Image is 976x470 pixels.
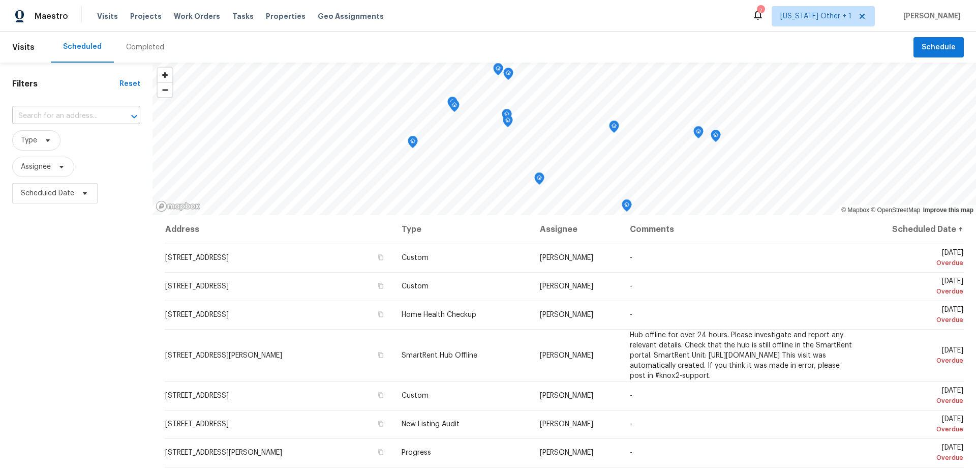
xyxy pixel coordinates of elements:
span: Custom [402,392,429,399]
span: [PERSON_NAME] [540,352,593,359]
span: [DATE] [869,278,963,297]
span: New Listing Audit [402,421,460,428]
button: Copy Address [376,281,385,290]
div: Overdue [869,396,963,406]
div: Map marker [693,126,704,142]
span: Properties [266,11,306,21]
span: [DATE] [869,347,963,366]
span: - [630,311,632,318]
div: Reset [119,79,140,89]
div: Map marker [534,172,544,188]
div: Map marker [408,136,418,152]
span: Scheduled Date [21,188,74,198]
button: Open [127,109,141,124]
span: Geo Assignments [318,11,384,21]
button: Zoom out [158,82,172,97]
button: Copy Address [376,253,385,262]
a: Mapbox [841,207,869,214]
span: Work Orders [174,11,220,21]
span: [DATE] [869,387,963,406]
div: Map marker [609,121,619,136]
div: Overdue [869,424,963,434]
th: Assignee [532,215,621,244]
span: Custom [402,283,429,290]
div: Map marker [493,63,503,79]
span: SmartRent Hub Offline [402,352,477,359]
span: [DATE] [869,416,963,434]
span: [PERSON_NAME] [540,421,593,428]
span: [DATE] [869,306,963,325]
th: Type [393,215,532,244]
span: [US_STATE] Other + 1 [780,11,851,21]
span: Zoom out [158,83,172,97]
div: Overdue [869,258,963,268]
button: Zoom in [158,68,172,82]
button: Schedule [913,37,964,58]
th: Comments [622,215,862,244]
button: Copy Address [376,419,385,428]
button: Copy Address [376,391,385,400]
span: [STREET_ADDRESS] [165,311,229,318]
span: [STREET_ADDRESS][PERSON_NAME] [165,352,282,359]
button: Copy Address [376,350,385,360]
span: [STREET_ADDRESS] [165,283,229,290]
span: [STREET_ADDRESS][PERSON_NAME] [165,449,282,456]
span: - [630,283,632,290]
span: - [630,421,632,428]
span: [DATE] [869,444,963,463]
span: [PERSON_NAME] [540,254,593,261]
span: Visits [97,11,118,21]
span: [DATE] [869,249,963,268]
span: [PERSON_NAME] [899,11,961,21]
a: OpenStreetMap [871,207,920,214]
div: Map marker [502,109,512,125]
div: Scheduled [63,42,102,52]
span: Tasks [232,13,254,20]
div: Overdue [869,453,963,463]
span: [STREET_ADDRESS] [165,392,229,399]
span: Custom [402,254,429,261]
th: Scheduled Date ↑ [861,215,964,244]
div: Map marker [503,115,513,131]
span: Visits [12,36,35,58]
div: Overdue [869,356,963,366]
div: Overdue [869,286,963,297]
a: Improve this map [923,207,973,214]
span: [STREET_ADDRESS] [165,254,229,261]
span: [PERSON_NAME] [540,283,593,290]
th: Address [165,215,393,244]
div: Map marker [622,199,632,215]
span: Projects [130,11,162,21]
div: Map marker [711,130,721,145]
h1: Filters [12,79,119,89]
span: Maestro [35,11,68,21]
span: [PERSON_NAME] [540,392,593,399]
button: Copy Address [376,448,385,457]
span: - [630,449,632,456]
span: Home Health Checkup [402,311,476,318]
span: Assignee [21,162,51,172]
a: Mapbox homepage [156,200,200,212]
span: - [630,254,632,261]
div: Completed [126,42,164,52]
div: Map marker [447,97,457,112]
button: Copy Address [376,310,385,319]
span: Hub offline for over 24 hours. Please investigate and report any relevant details. Check that the... [630,332,852,379]
div: Map marker [449,100,460,115]
span: [PERSON_NAME] [540,449,593,456]
span: Progress [402,449,431,456]
div: 7 [757,6,764,16]
input: Search for an address... [12,108,112,124]
span: Schedule [922,41,956,54]
div: Map marker [503,68,513,83]
span: - [630,392,632,399]
span: [STREET_ADDRESS] [165,421,229,428]
canvas: Map [152,63,976,215]
span: Type [21,135,37,145]
div: Overdue [869,315,963,325]
span: [PERSON_NAME] [540,311,593,318]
